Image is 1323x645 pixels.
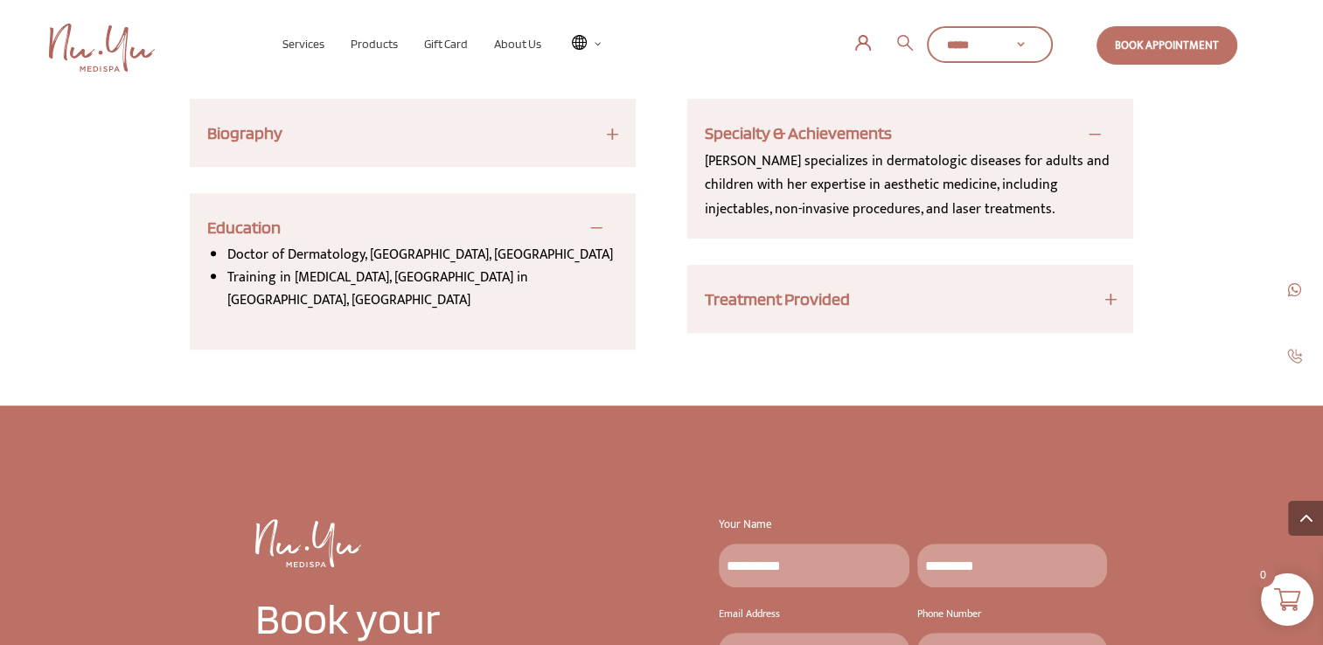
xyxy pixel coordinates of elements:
[1250,563,1275,587] span: 0
[411,38,481,50] a: Gift Card
[917,602,1034,626] label: Phone Number
[49,24,155,72] img: Nu Yu Medispa Home
[782,602,834,626] span: (Required)
[705,116,1116,149] h3: Specialty & Achievements
[719,602,833,626] label: Email Address
[705,282,1116,316] h3: Treatment Provided
[227,267,618,312] li: Training in [MEDICAL_DATA], [GEOGRAPHIC_DATA] in [GEOGRAPHIC_DATA], [GEOGRAPHIC_DATA]
[719,513,825,537] legend: Your Name
[1287,349,1302,364] img: call-1.jpg
[282,37,324,51] span: Services
[982,602,1034,626] span: (Required)
[207,116,618,149] h3: Biography
[1097,26,1237,65] a: Book Appointment
[255,519,361,567] img: nuyu logo white
[705,149,1116,221] p: [PERSON_NAME] specializes in dermatologic diseases for adults and children with her expertise in ...
[494,37,541,51] span: About Us
[49,24,159,72] a: Nu Yu MediSpa
[351,37,398,51] span: Products
[424,37,468,51] span: Gift Card
[207,211,618,244] h3: Education
[227,244,618,267] li: Doctor of Dermatology, [GEOGRAPHIC_DATA], [GEOGRAPHIC_DATA]
[774,513,826,537] span: (Required)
